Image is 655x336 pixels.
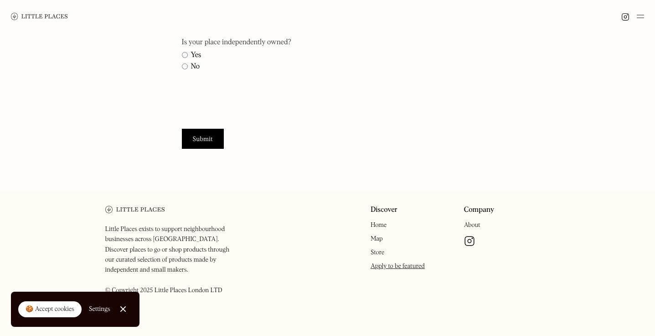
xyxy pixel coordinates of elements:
[464,222,480,228] a: About
[191,62,200,71] span: No
[89,306,110,312] div: Settings
[89,299,110,320] a: Settings
[182,129,224,149] input: Submit
[371,222,387,228] a: Home
[182,52,188,58] input: Yes
[26,305,74,314] div: 🍪 Accept cookies
[18,301,82,318] a: 🍪 Accept cookies
[182,38,474,47] label: Is your place independently owned?
[114,300,132,318] a: Close Cookie Popup
[105,224,239,296] p: Little Places exists to support neighbourhood businesses across [GEOGRAPHIC_DATA]. Discover place...
[371,263,425,269] a: Apply to be featured
[464,206,495,215] a: Company
[371,249,384,256] a: Store
[191,51,201,60] span: Yes
[371,206,397,215] a: Discover
[182,89,320,125] iframe: reCAPTCHA
[371,236,383,242] a: Map
[182,63,188,69] input: No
